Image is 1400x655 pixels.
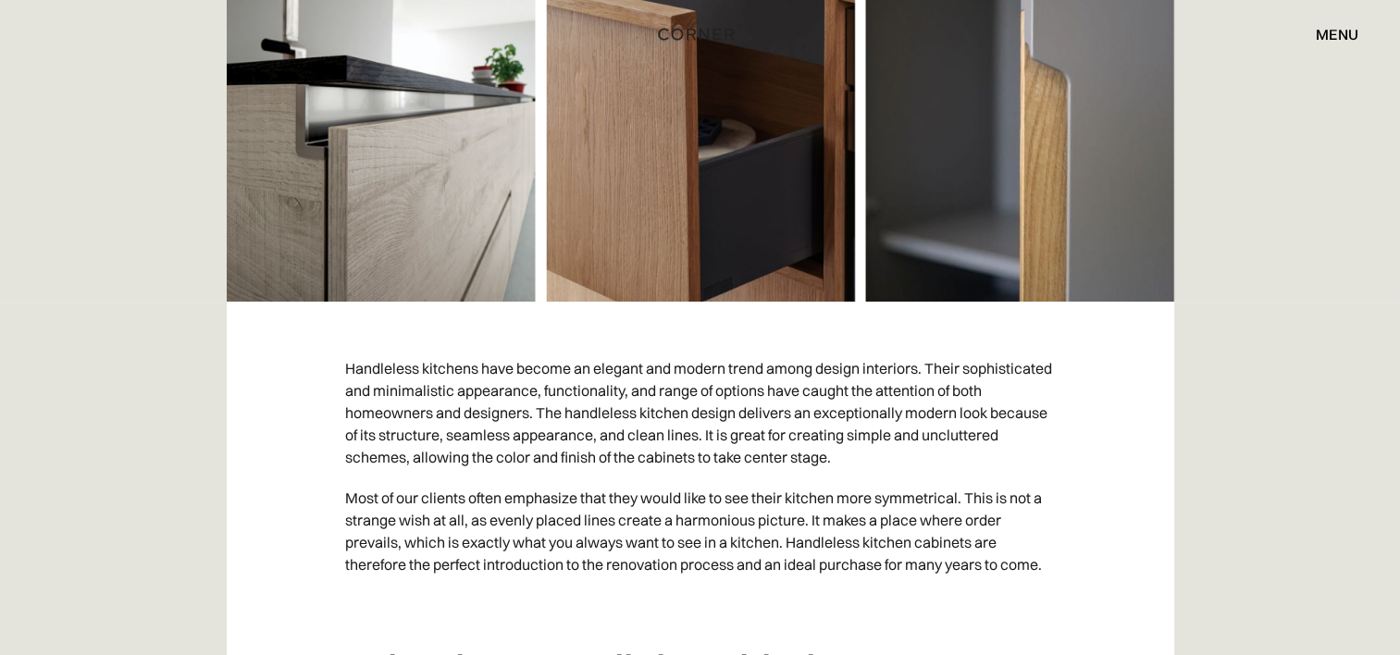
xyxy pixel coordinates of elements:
[1316,27,1358,42] div: menu
[345,348,1056,477] p: Handleless kitchens have become an elegant and modern trend among design interiors. Their sophist...
[650,22,749,46] a: home
[345,585,1056,625] p: ‍
[345,477,1056,585] p: Most of our clients often emphasize that they would like to see their kitchen more symmetrical. T...
[1297,19,1358,50] div: menu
